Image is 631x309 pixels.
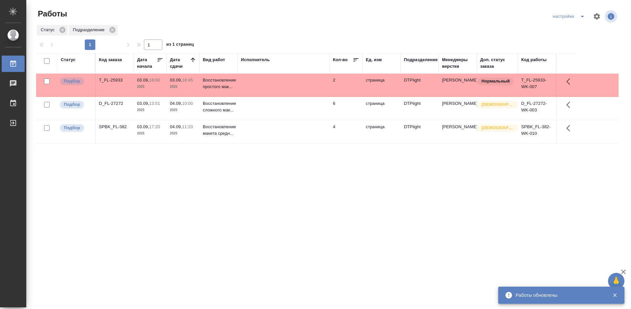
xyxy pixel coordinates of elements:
td: D_FL-27272-WK-003 [518,97,556,120]
div: Вид работ [203,57,225,63]
p: 03.09, [137,124,149,129]
td: 6 [330,97,362,120]
td: страница [362,97,401,120]
div: Исполнитель [241,57,270,63]
span: 🙏 [611,274,622,288]
div: Код работы [521,57,547,63]
p: 2025 [137,107,163,113]
p: Нормальный [481,78,510,84]
p: 11:20 [182,124,193,129]
p: 04.09, [170,124,182,129]
p: 18:00 [149,78,160,83]
td: 4 [330,120,362,143]
p: 2025 [170,83,196,90]
p: 04.09, [170,101,182,106]
div: Дата начала [137,57,157,70]
div: Статус [61,57,76,63]
p: 2025 [137,130,163,137]
p: 2025 [170,130,196,137]
div: Работы обновлены [516,292,602,298]
p: 18:45 [182,78,193,83]
div: split button [551,11,589,22]
div: Дата сдачи [170,57,190,70]
p: [PERSON_NAME] [442,100,474,107]
p: Восстановление сложного мак... [203,100,234,113]
td: 2 [330,74,362,97]
div: Ед. изм [366,57,382,63]
p: Восстановление макета средн... [203,124,234,137]
span: Работы [36,9,67,19]
p: 2025 [137,83,163,90]
td: DTPlight [401,97,439,120]
button: Закрыть [608,292,621,298]
div: Статус [37,25,68,36]
div: Подразделение [404,57,438,63]
div: Код заказа [99,57,122,63]
div: SPBK_FL-382 [99,124,130,130]
div: Можно подбирать исполнителей [59,124,92,132]
span: Посмотреть информацию [605,10,619,23]
div: D_FL-27272 [99,100,130,107]
p: [DEMOGRAPHIC_DATA] [481,101,514,108]
p: 17:20 [149,124,160,129]
p: Статус [41,27,57,33]
td: T_FL-25933-WK-007 [518,74,556,97]
div: T_FL-25933 [99,77,130,83]
span: из 1 страниц [166,40,194,50]
div: Доп. статус заказа [480,57,515,70]
div: Кол-во [333,57,348,63]
div: Можно подбирать исполнителей [59,100,92,109]
div: Можно подбирать исполнителей [59,77,92,86]
button: Здесь прячутся важные кнопки [562,120,578,136]
p: Подбор [64,101,80,108]
p: 2025 [170,107,196,113]
p: 03.09, [137,78,149,83]
p: Подбор [64,125,80,131]
p: Восстановление простого мак... [203,77,234,90]
span: Настроить таблицу [589,9,605,24]
p: [DEMOGRAPHIC_DATA] [481,125,514,131]
button: 🙏 [608,273,624,289]
button: Здесь прячутся важные кнопки [562,74,578,89]
td: SPBK_FL-382-WK-010 [518,120,556,143]
button: Здесь прячутся важные кнопки [562,97,578,113]
div: Подразделение [69,25,118,36]
p: 03.09, [137,101,149,106]
td: страница [362,74,401,97]
p: [PERSON_NAME] [442,77,474,83]
p: Подбор [64,78,80,84]
td: DTPlight [401,74,439,97]
td: страница [362,120,401,143]
div: Менеджеры верстки [442,57,474,70]
p: Подразделение [73,27,107,33]
p: 10:00 [182,101,193,106]
td: DTPlight [401,120,439,143]
p: [PERSON_NAME] [442,124,474,130]
p: 13:51 [149,101,160,106]
p: 03.09, [170,78,182,83]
